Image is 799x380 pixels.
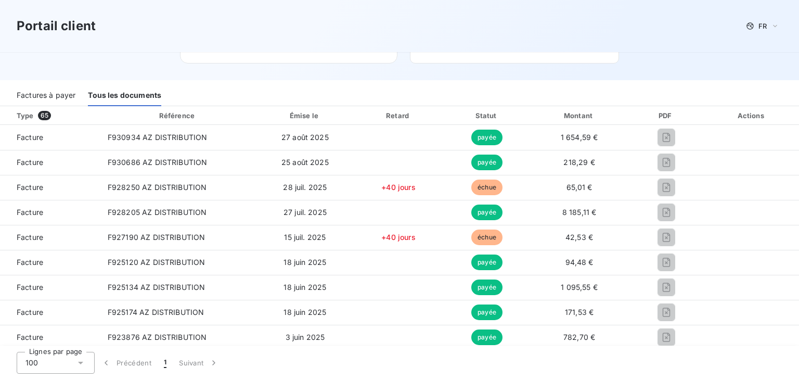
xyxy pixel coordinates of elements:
[8,332,91,343] span: Facture
[565,258,594,267] span: 94,48 €
[630,110,702,121] div: PDF
[283,258,326,267] span: 18 juin 2025
[108,258,205,267] span: F925120 AZ DISTRIBUTION
[561,283,598,292] span: 1 095,55 €
[381,233,415,242] span: +40 jours
[471,155,502,170] span: payée
[471,180,502,195] span: échue
[286,333,325,341] span: 3 juin 2025
[281,158,329,167] span: 25 août 2025
[159,111,195,120] div: Référence
[471,230,502,245] span: échue
[8,307,91,318] span: Facture
[8,232,91,243] span: Facture
[108,233,205,242] span: F927190 AZ DISTRIBUTION
[706,110,797,121] div: Actions
[38,111,51,120] span: 65
[283,208,327,217] span: 27 juil. 2025
[108,158,207,167] span: F930686 AZ DISTRIBUTION
[158,352,173,374] button: 1
[88,84,161,106] div: Tous les documents
[283,183,327,192] span: 28 juil. 2025
[471,205,502,220] span: payée
[562,208,597,217] span: 8 185,11 €
[108,183,207,192] span: F928250 AZ DISTRIBUTION
[164,358,166,368] span: 1
[565,308,594,316] span: 171,53 €
[108,208,207,217] span: F928205 AZ DISTRIBUTION
[471,330,502,345] span: payée
[283,283,326,292] span: 18 juin 2025
[471,280,502,295] span: payée
[259,110,352,121] div: Émise le
[95,352,158,374] button: Précédent
[173,352,225,374] button: Suivant
[566,183,592,192] span: 65,01 €
[108,283,205,292] span: F925134 AZ DISTRIBUTION
[445,110,529,121] div: Statut
[108,133,207,142] span: F930934 AZ DISTRIBUTION
[10,110,97,121] div: Type
[283,308,326,316] span: 18 juin 2025
[563,333,595,341] span: 782,70 €
[471,305,502,320] span: payée
[281,133,329,142] span: 27 août 2025
[108,308,204,316] span: F925174 AZ DISTRIBUTION
[8,257,91,268] span: Facture
[8,132,91,143] span: Facture
[356,110,441,121] div: Retard
[563,158,595,167] span: 218,29 €
[25,358,38,368] span: 100
[381,183,415,192] span: +40 jours
[471,130,502,145] span: payée
[17,17,96,35] h3: Portail client
[8,157,91,168] span: Facture
[8,182,91,193] span: Facture
[284,233,326,242] span: 15 juil. 2025
[17,84,75,106] div: Factures à payer
[565,233,593,242] span: 42,53 €
[108,333,207,341] span: F923876 AZ DISTRIBUTION
[533,110,626,121] div: Montant
[758,22,767,30] span: FR
[8,282,91,293] span: Facture
[8,207,91,218] span: Facture
[471,255,502,270] span: payée
[561,133,598,142] span: 1 654,59 €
